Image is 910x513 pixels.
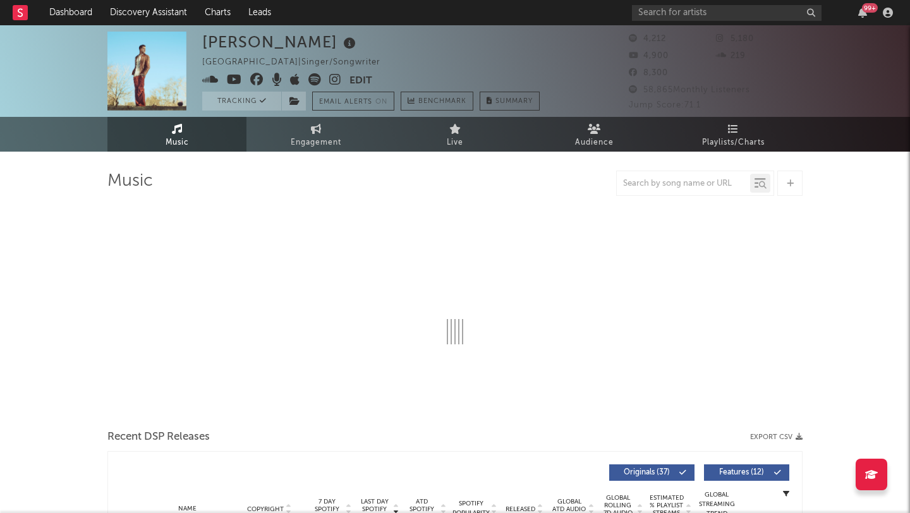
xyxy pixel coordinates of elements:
span: Summary [495,98,533,105]
span: 5,180 [716,35,754,43]
span: Features ( 12 ) [712,469,770,476]
span: Music [166,135,189,150]
span: Originals ( 37 ) [617,469,676,476]
span: Live [447,135,463,150]
span: Copyright [247,505,284,513]
button: Features(12) [704,464,789,481]
span: Playlists/Charts [702,135,765,150]
span: 4,900 [629,52,669,60]
a: Live [385,117,525,152]
div: [GEOGRAPHIC_DATA] | Singer/Songwriter [202,55,395,70]
button: Export CSV [750,433,803,441]
span: 4,212 [629,35,666,43]
span: Audience [575,135,614,150]
button: Summary [480,92,540,111]
span: Benchmark [418,94,466,109]
button: Edit [349,73,372,89]
input: Search by song name or URL [617,179,750,189]
span: 8,300 [629,69,668,77]
a: Audience [525,117,664,152]
button: 99+ [858,8,867,18]
a: Music [107,117,246,152]
span: Jump Score: 71.1 [629,101,701,109]
a: Engagement [246,117,385,152]
a: Playlists/Charts [664,117,803,152]
button: Tracking [202,92,281,111]
a: Benchmark [401,92,473,111]
div: [PERSON_NAME] [202,32,359,52]
span: 58,865 Monthly Listeners [629,86,750,94]
button: Originals(37) [609,464,695,481]
em: On [375,99,387,106]
div: 99 + [862,3,878,13]
input: Search for artists [632,5,822,21]
span: Engagement [291,135,341,150]
span: Released [506,505,535,513]
span: Recent DSP Releases [107,430,210,445]
span: 219 [716,52,746,60]
button: Email AlertsOn [312,92,394,111]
